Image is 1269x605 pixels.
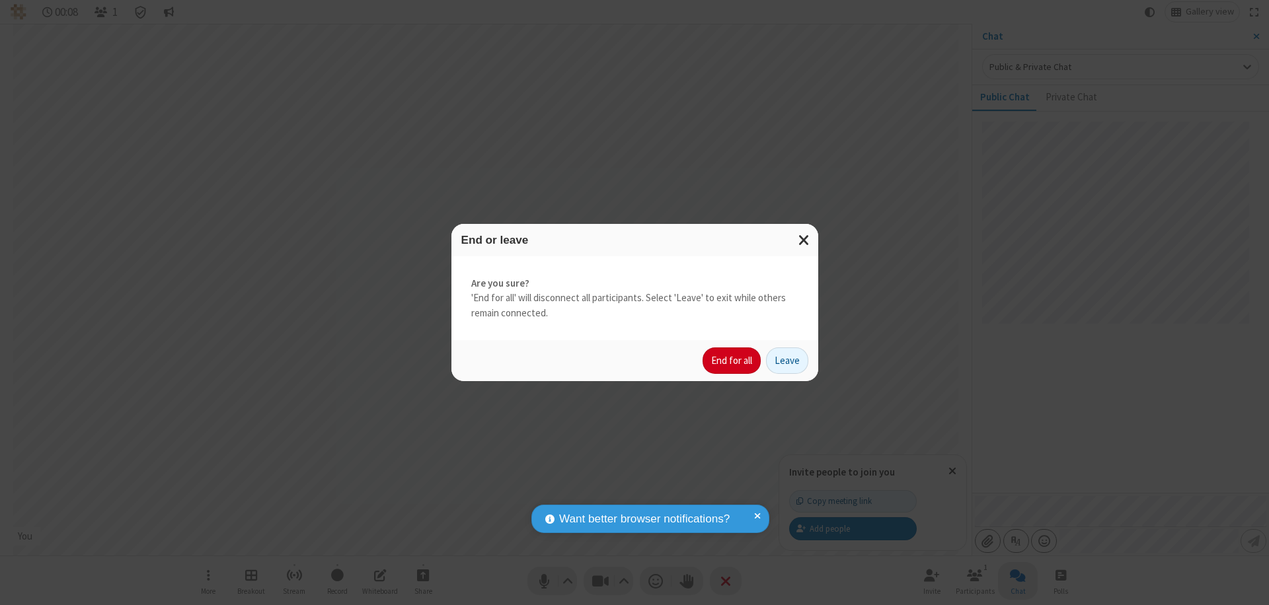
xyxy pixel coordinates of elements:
button: Close modal [790,224,818,256]
span: Want better browser notifications? [559,511,730,528]
button: End for all [703,347,761,374]
strong: Are you sure? [471,276,798,291]
div: 'End for all' will disconnect all participants. Select 'Leave' to exit while others remain connec... [451,256,818,341]
h3: End or leave [461,234,808,246]
button: Leave [766,347,808,374]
